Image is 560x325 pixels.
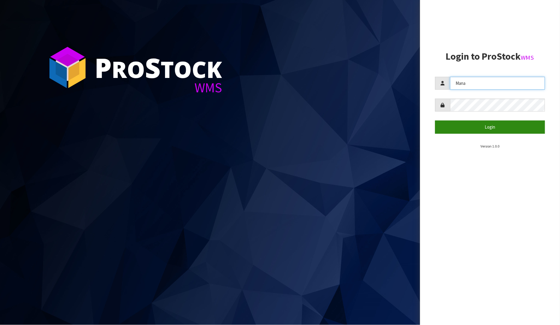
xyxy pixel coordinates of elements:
small: WMS [521,54,534,61]
span: S [145,49,161,86]
input: Username [450,77,545,90]
div: ro tock [95,54,222,81]
div: WMS [95,81,222,94]
img: ProStock Cube [45,45,90,90]
h2: Login to ProStock [435,51,545,62]
span: P [95,49,112,86]
small: Version 1.0.0 [480,144,499,148]
button: Login [435,121,545,133]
